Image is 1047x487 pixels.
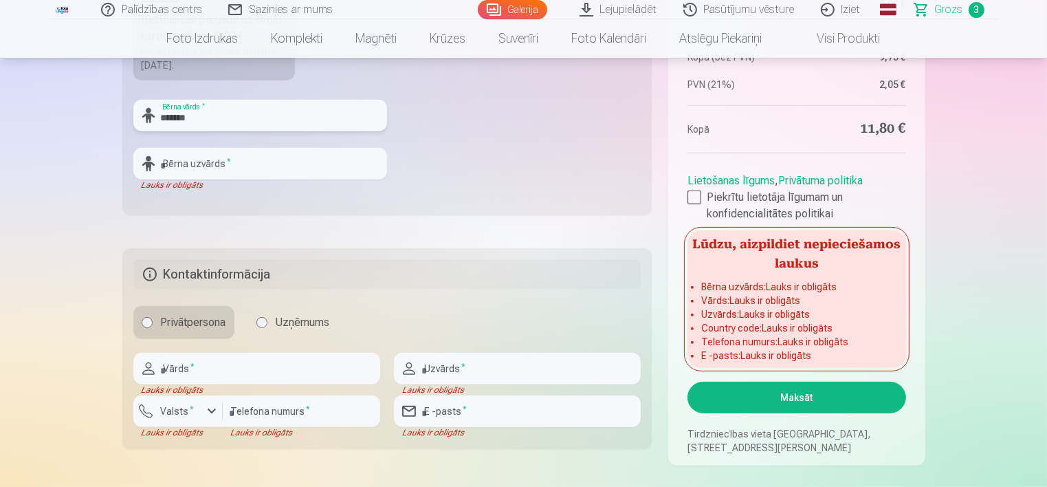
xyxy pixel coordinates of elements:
[804,78,906,91] dd: 2,05 €
[778,174,863,187] a: Privātuma politika
[687,174,775,187] a: Lietošanas līgums
[687,382,905,413] button: Maksāt
[687,427,905,455] p: Tirdzniecības vieta [GEOGRAPHIC_DATA], [STREET_ADDRESS][PERSON_NAME]
[663,19,779,58] a: Atslēgu piekariņi
[701,307,892,321] li: Uzvārds : Lauks ir obligāts
[255,19,340,58] a: Komplekti
[142,45,287,72] div: Paredzamais piegādes datums [DATE].
[483,19,555,58] a: Suvenīri
[701,335,892,349] li: Telefona numurs : Lauks ir obligāts
[151,19,255,58] a: Foto izdrukas
[804,120,906,139] dd: 11,80 €
[701,321,892,335] li: Country code : Lauks ir obligāts
[687,120,790,139] dt: Kopā
[414,19,483,58] a: Krūzes
[687,189,905,222] label: Piekrītu lietotāja līgumam un konfidencialitātes politikai
[133,259,641,290] h5: Kontaktinformācija
[133,385,380,396] div: Lauks ir obligāts
[687,167,905,222] div: ,
[701,280,892,294] li: Bērna uzvārds : Lauks ir obligāts
[687,78,790,91] dt: PVN (21%)
[248,306,338,339] label: Uzņēmums
[155,404,200,418] label: Valsts
[935,1,963,18] span: Grozs
[555,19,663,58] a: Foto kalendāri
[779,19,897,58] a: Visi produkti
[687,230,905,274] h5: Lūdzu, aizpildiet nepieciešamos laukus
[133,396,223,427] button: Valsts*
[55,6,70,14] img: /fa1
[969,2,984,18] span: 3
[133,427,223,438] div: Lauks ir obligāts
[142,317,153,328] input: Privātpersona
[394,427,641,438] div: Lauks ir obligāts
[133,180,387,191] div: Lauks ir obligāts
[340,19,414,58] a: Magnēti
[701,349,892,362] li: E -pasts : Lauks ir obligāts
[256,317,267,328] input: Uzņēmums
[701,294,892,307] li: Vārds : Lauks ir obligāts
[394,385,641,396] div: Lauks ir obligāts
[133,306,234,339] label: Privātpersona
[223,427,380,438] div: Lauks ir obligāts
